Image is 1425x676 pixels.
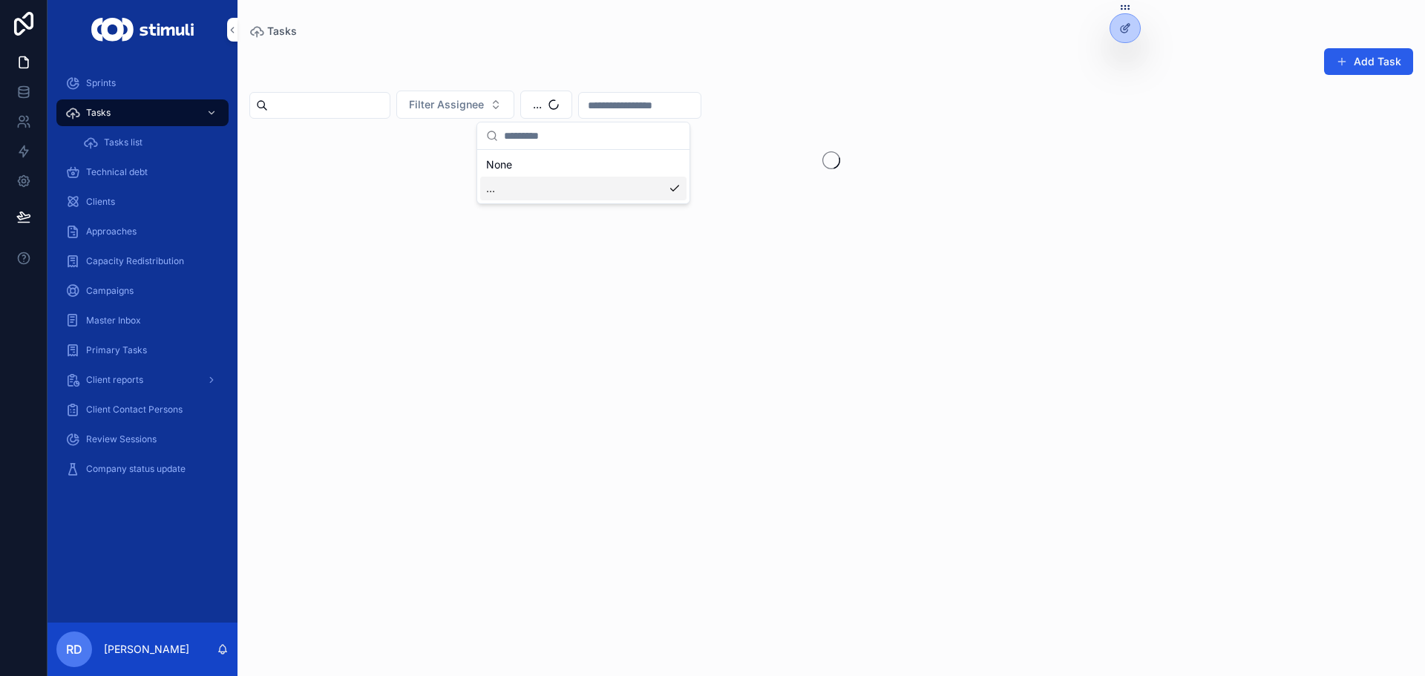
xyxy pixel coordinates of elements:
span: Technical debt [86,166,148,178]
a: Campaigns [56,278,229,304]
span: Tasks [267,24,297,39]
a: Approaches [56,218,229,245]
span: Review Sessions [86,433,157,445]
a: Tasks list [74,129,229,156]
span: Sprints [86,77,116,89]
div: Suggestions [477,150,689,203]
a: Tasks [56,99,229,126]
span: Filter Assignee [409,97,484,112]
a: Sprints [56,70,229,96]
div: scrollable content [47,59,237,502]
span: Company status update [86,463,186,475]
button: Select Button [396,91,514,119]
button: Select Button [520,91,572,119]
span: Primary Tasks [86,344,147,356]
a: Technical debt [56,159,229,186]
a: Primary Tasks [56,337,229,364]
a: Company status update [56,456,229,482]
a: Master Inbox [56,307,229,334]
span: Tasks [86,107,111,119]
span: ... [486,181,495,196]
span: Clients [86,196,115,208]
span: Approaches [86,226,137,237]
a: Client Contact Persons [56,396,229,423]
span: ... [533,97,542,112]
a: Client reports [56,367,229,393]
span: Client reports [86,374,143,386]
span: Tasks list [104,137,142,148]
span: RD [66,640,82,658]
p: [PERSON_NAME] [104,642,189,657]
a: Review Sessions [56,426,229,453]
span: Master Inbox [86,315,141,326]
img: App logo [91,18,193,42]
a: Clients [56,188,229,215]
span: Client Contact Persons [86,404,183,416]
div: None [480,153,687,177]
a: Tasks [249,24,297,39]
span: Capacity Redistribution [86,255,184,267]
span: Campaigns [86,285,134,297]
a: Capacity Redistribution [56,248,229,275]
button: Add Task [1324,48,1413,75]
